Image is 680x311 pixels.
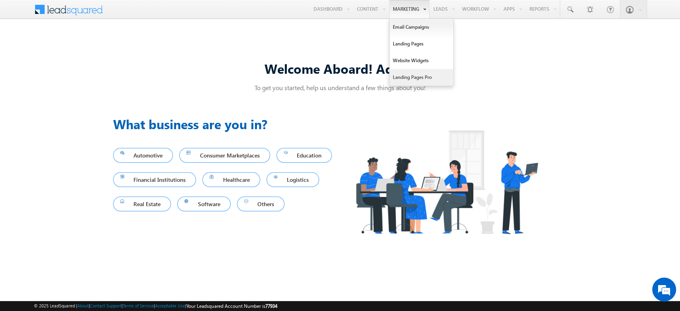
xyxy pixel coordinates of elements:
a: Website Widgets [390,52,453,69]
span: © 2025 LeadSquared | | | | | [34,302,277,310]
span: Your Leadsquared Account Number is [186,303,277,309]
span: Education [284,150,325,161]
span: Logistics [274,174,312,185]
span: Automotive [120,150,166,161]
a: Email Campaigns [390,19,453,35]
a: Landing Pages Pro [390,69,453,86]
a: Contact Support [90,303,121,308]
span: Consumer Marketplaces [186,150,263,161]
span: Others [244,199,278,209]
h3: What business are you in? [113,114,340,134]
a: Acceptable Use [155,303,185,308]
span: Financial Institutions [120,174,189,185]
p: To get you started, help us understand a few things about you! [113,83,567,92]
span: Software [184,199,223,209]
span: Real Estate [120,199,164,209]
a: Terms of Service [123,303,154,308]
div: Welcome Aboard! Admin [113,60,567,77]
a: About [77,303,89,308]
img: Industry.png [340,114,553,250]
span: 77934 [265,303,277,309]
a: Landing Pages [390,35,453,52]
span: Healthcare [210,174,253,185]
